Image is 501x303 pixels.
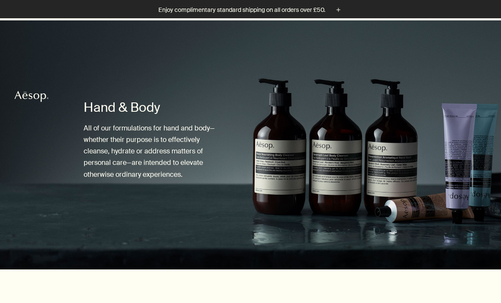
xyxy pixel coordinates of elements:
svg: Aesop [14,90,48,103]
p: All of our formulations for hand and body—whether their purpose is to effectively cleanse, hydrat... [84,122,217,180]
h1: Hand & Body [84,99,217,116]
button: Enjoy complimentary standard shipping on all orders over £50. [158,5,343,15]
p: Enjoy complimentary standard shipping on all orders over £50. [158,6,325,14]
a: Aesop [12,88,51,107]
